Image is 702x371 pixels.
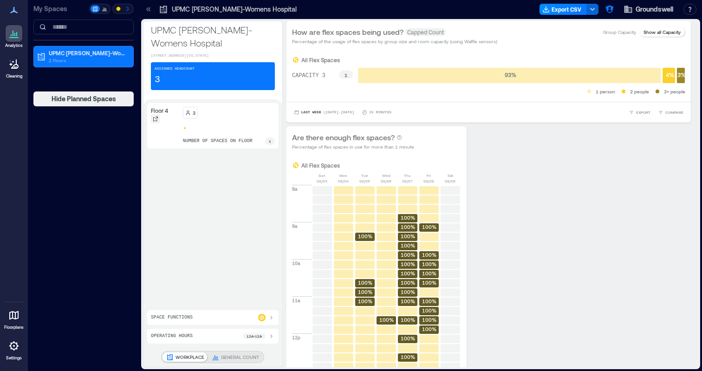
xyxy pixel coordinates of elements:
p: WORKPLACE [175,353,204,361]
text: 100% [422,252,436,258]
text: 100% [357,289,372,295]
p: 9a [292,222,298,230]
p: 08/03 [317,178,327,184]
p: Percentage of flex spaces in use for more than 1 minute [292,143,414,150]
text: 100% [422,280,436,286]
button: Last Week |[DATE]-[DATE] [292,108,356,117]
p: 1 [269,138,271,144]
p: Sat [448,173,453,178]
p: 3 [155,73,160,86]
p: 1 person [596,88,615,95]
a: Analytics [2,22,26,51]
text: 4 % [665,72,674,78]
text: 3 % [677,72,686,78]
p: Group Capacity [603,28,636,36]
text: CAPACITY 3 [292,72,325,79]
text: 100% [400,335,415,341]
p: Wed [382,173,390,178]
p: 2 people [630,88,649,95]
p: 2 Floors [49,57,127,64]
text: 100% [422,261,436,267]
p: 11a [292,297,300,304]
text: 100% [400,280,415,286]
p: Operating Hours [151,332,193,340]
p: 08/07 [402,178,413,184]
button: EXPORT [627,108,652,117]
p: Sun [318,173,325,178]
text: 100% [400,261,415,267]
p: 10a [292,260,300,267]
text: 100% [400,317,415,323]
p: UPMC [PERSON_NAME]-Womens Hospital [151,23,275,49]
p: [STREET_ADDRESS][US_STATE] [151,53,275,59]
p: Floorplans [4,325,24,330]
span: Capped Count [405,28,446,36]
p: 08/06 [381,178,391,184]
p: Floor 4 [151,107,168,114]
span: EXPORT [636,110,650,115]
p: 12p [292,334,300,341]
text: 100% [379,317,393,323]
text: 100% [422,317,436,323]
p: Assigned Headcount [155,66,195,72]
text: 100% [422,224,436,230]
p: Thu [404,173,411,178]
text: 100% [422,270,436,276]
p: GENERAL COUNT [221,353,259,361]
text: 100% [400,233,415,239]
text: 100% [400,242,415,248]
a: Floorplans [1,304,26,333]
p: 8a [292,185,298,193]
p: 12a - 12a [247,333,262,339]
p: 3+ people [664,88,685,95]
text: 100% [357,233,372,239]
a: Settings [3,335,25,364]
text: 100% [400,270,415,276]
text: 100% [400,298,415,304]
text: 100% [422,326,436,332]
p: 15 minutes [369,110,391,115]
p: Cleaning [6,73,22,79]
text: 100% [422,298,436,304]
button: Export CSV [539,4,587,15]
span: COMPARE [665,110,683,115]
p: 3 [193,109,195,117]
text: 100% [400,215,415,221]
span: Groundswell [636,5,673,14]
p: 08/05 [359,178,370,184]
p: 08/09 [445,178,455,184]
p: 08/04 [338,178,349,184]
button: Hide Planned Spaces [33,91,134,106]
p: Mon [339,173,347,178]
p: Space Functions [151,314,193,321]
p: All Flex Spaces [301,162,340,169]
text: 100% [400,224,415,230]
text: 100% [400,354,415,360]
p: Are there enough flex spaces? [292,132,395,143]
text: 100% [400,252,415,258]
p: UPMC [PERSON_NAME]-Womens Hospital [49,49,127,57]
p: How are flex spaces being used? [292,26,403,38]
span: Hide Planned Spaces [52,94,116,104]
p: Percentage of the usage of flex spaces by group size and room capacity (using Waffle sensors) [292,38,497,45]
p: Settings [6,355,22,361]
p: 08/08 [423,178,434,184]
p: My Spaces [33,4,87,13]
button: Groundswell [621,2,676,17]
text: 100% [357,280,372,286]
text: 100% [422,307,436,313]
p: All Flex Spaces [301,56,340,64]
p: Fri [427,173,431,178]
text: 100% [400,289,415,295]
p: Show all Capacity [643,28,681,36]
text: 93 % [504,72,516,78]
button: COMPARE [656,108,685,117]
p: number of spaces on floor [183,137,253,145]
text: 100% [357,298,372,304]
p: Tue [361,173,368,178]
p: UPMC [PERSON_NAME]-Womens Hospital [172,5,297,14]
a: Cleaning [2,53,26,82]
p: Analytics [5,43,23,48]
